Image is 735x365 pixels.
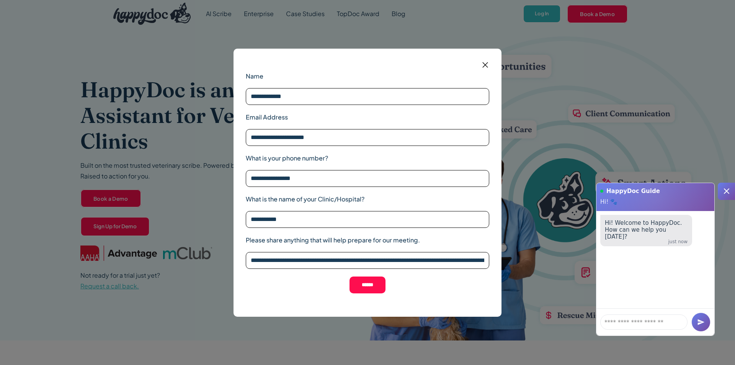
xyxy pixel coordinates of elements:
[246,72,489,81] label: Name
[246,61,489,304] form: Email form 2
[246,113,489,122] label: Email Address
[246,154,489,163] label: What is your phone number?
[246,236,489,245] label: Please share anything that will help prepare for our meeting.
[246,195,489,204] label: What is the name of your Clinic/Hospital?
